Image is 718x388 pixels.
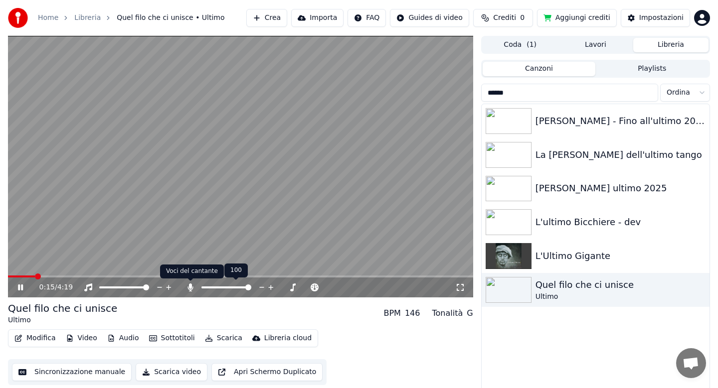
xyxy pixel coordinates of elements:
div: Libreria cloud [264,333,312,343]
button: Libreria [633,38,709,52]
button: Audio [103,331,143,345]
button: Impostazioni [621,9,690,27]
div: Impostazioni [639,13,684,23]
div: [PERSON_NAME] - Fino all'ultimo 2025 [536,114,706,128]
div: Aprire la chat [676,348,706,378]
button: Importa [291,9,344,27]
div: / [39,282,63,292]
button: Aggiungi crediti [537,9,617,27]
button: FAQ [348,9,386,27]
div: Voci del cantante [160,264,224,278]
div: Ultimo [8,315,117,325]
button: Sincronizzazione manuale [12,363,132,381]
button: Video [62,331,101,345]
div: Tonalità [432,307,463,319]
div: 100 [224,263,248,277]
button: Canzoni [483,62,596,76]
div: La [PERSON_NAME] dell'ultimo tango [536,148,706,162]
div: G [467,307,473,319]
button: Crediti0 [473,9,533,27]
span: ( 1 ) [527,40,537,50]
button: Sottotitoli [145,331,199,345]
button: Scarica [201,331,246,345]
div: [PERSON_NAME] ultimo 2025 [536,181,706,195]
div: L'ultimo Bicchiere - dev [536,215,706,229]
button: Lavori [558,38,633,52]
div: Quel filo che ci unisce [8,301,117,315]
button: Guides di video [390,9,469,27]
button: Apri Schermo Duplicato [211,363,323,381]
span: 4:19 [57,282,73,292]
a: Libreria [74,13,101,23]
span: 0:15 [39,282,55,292]
button: Modifica [10,331,60,345]
span: Quel filo che ci unisce • Ultimo [117,13,224,23]
a: Home [38,13,58,23]
span: 0 [520,13,525,23]
button: Playlists [595,62,709,76]
button: Coda [483,38,558,52]
div: BPM [383,307,400,319]
span: Crediti [493,13,516,23]
div: 146 [405,307,420,319]
button: Scarica video [136,363,207,381]
span: Ordina [667,88,690,98]
nav: breadcrumb [38,13,225,23]
button: Crea [246,9,287,27]
div: Quel filo che ci unisce [536,278,706,292]
div: Ultimo [536,292,706,302]
img: youka [8,8,28,28]
div: L'Ultimo Gigante [536,249,706,263]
